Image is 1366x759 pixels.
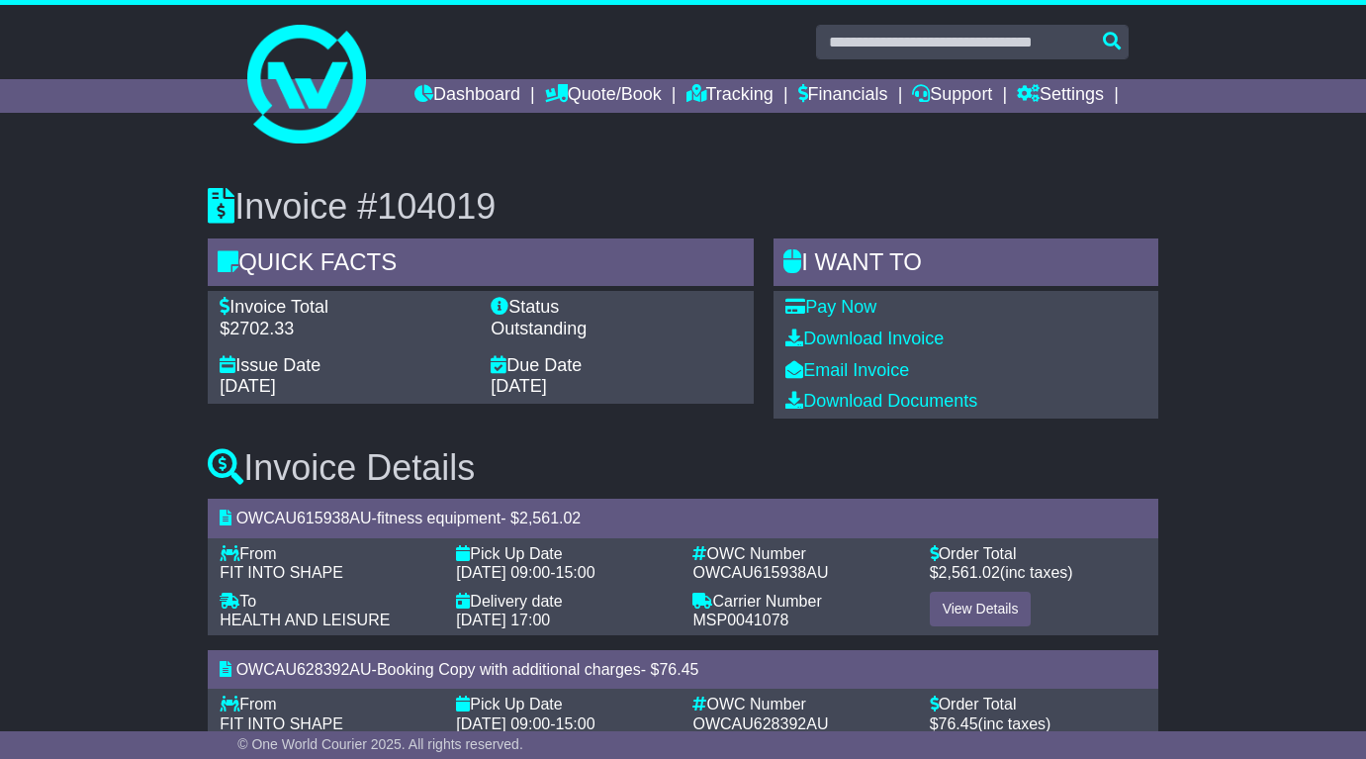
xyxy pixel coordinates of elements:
[785,297,876,317] a: Pay Now
[556,564,595,581] span: 15:00
[785,360,909,380] a: Email Invoice
[930,563,1146,582] div: $ (inc taxes)
[220,544,436,563] div: From
[237,736,523,752] span: © One World Courier 2025. All rights reserved.
[491,297,742,319] div: Status
[236,510,372,526] span: OWCAU615938AU
[456,564,550,581] span: [DATE] 09:00
[1017,79,1104,113] a: Settings
[491,355,742,377] div: Due Date
[930,714,1146,733] div: $ (inc taxes)
[686,79,774,113] a: Tracking
[519,510,581,526] span: 2,561.02
[798,79,888,113] a: Financials
[491,319,742,340] div: Outstanding
[692,564,828,581] span: OWCAU615938AU
[236,661,372,678] span: OWCAU628392AU
[912,79,992,113] a: Support
[220,319,471,340] div: $2702.33
[220,376,471,398] div: [DATE]
[556,715,595,732] span: 15:00
[785,329,944,348] a: Download Invoice
[692,544,909,563] div: OWC Number
[456,695,673,713] div: Pick Up Date
[220,355,471,377] div: Issue Date
[208,499,1158,537] div: - - $
[659,661,698,678] span: 76.45
[456,612,550,628] span: [DATE] 17:00
[208,650,1158,689] div: - - $
[377,510,501,526] span: fitness equipment
[785,391,977,411] a: Download Documents
[456,544,673,563] div: Pick Up Date
[939,564,1000,581] span: 2,561.02
[456,715,550,732] span: [DATE] 09:00
[930,695,1146,713] div: Order Total
[692,592,909,611] div: Carrier Number
[774,238,1158,292] div: I WANT to
[220,715,343,732] span: FIT INTO SHAPE
[220,297,471,319] div: Invoice Total
[692,695,909,713] div: OWC Number
[456,563,673,582] div: -
[692,715,828,732] span: OWCAU628392AU
[220,564,343,581] span: FIT INTO SHAPE
[939,715,978,732] span: 76.45
[414,79,520,113] a: Dashboard
[208,448,1158,488] h3: Invoice Details
[220,592,436,611] div: To
[220,612,390,628] span: HEALTH AND LEISURE
[456,592,673,611] div: Delivery date
[930,592,1032,626] a: View Details
[491,376,742,398] div: [DATE]
[377,661,641,678] span: Booking Copy with additional charges
[456,714,673,733] div: -
[208,238,754,292] div: Quick Facts
[208,187,1158,227] h3: Invoice #104019
[220,695,436,713] div: From
[930,544,1146,563] div: Order Total
[692,612,788,628] span: MSP0041078
[545,79,662,113] a: Quote/Book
